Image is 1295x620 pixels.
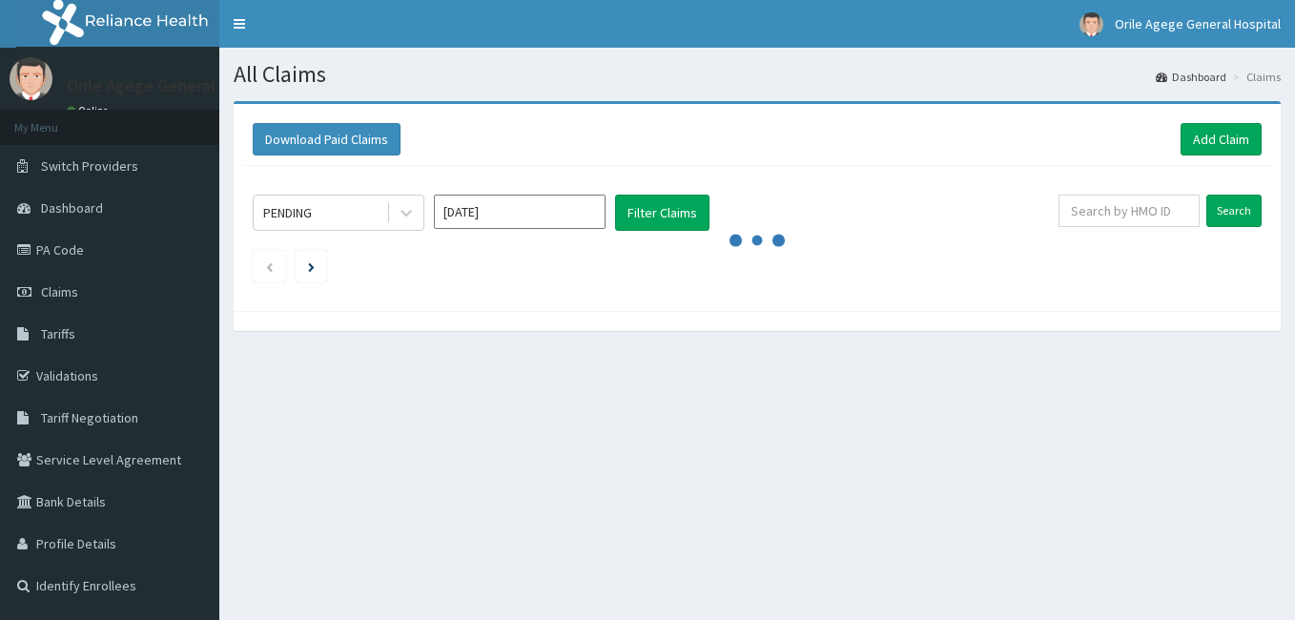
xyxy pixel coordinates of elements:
[1181,123,1262,155] a: Add Claim
[263,203,312,222] div: PENDING
[1228,69,1281,85] li: Claims
[729,212,786,269] svg: audio-loading
[1206,195,1262,227] input: Search
[253,123,401,155] button: Download Paid Claims
[1079,12,1103,36] img: User Image
[67,77,282,94] p: Orile Agege General Hospital
[41,409,138,426] span: Tariff Negotiation
[265,258,274,275] a: Previous page
[1059,195,1200,227] input: Search by HMO ID
[41,157,138,175] span: Switch Providers
[234,62,1281,87] h1: All Claims
[67,104,113,117] a: Online
[1115,15,1281,32] span: Orile Agege General Hospital
[41,325,75,342] span: Tariffs
[41,283,78,300] span: Claims
[41,199,103,217] span: Dashboard
[10,57,52,100] img: User Image
[434,195,606,229] input: Select Month and Year
[1156,69,1226,85] a: Dashboard
[615,195,709,231] button: Filter Claims
[308,258,315,275] a: Next page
